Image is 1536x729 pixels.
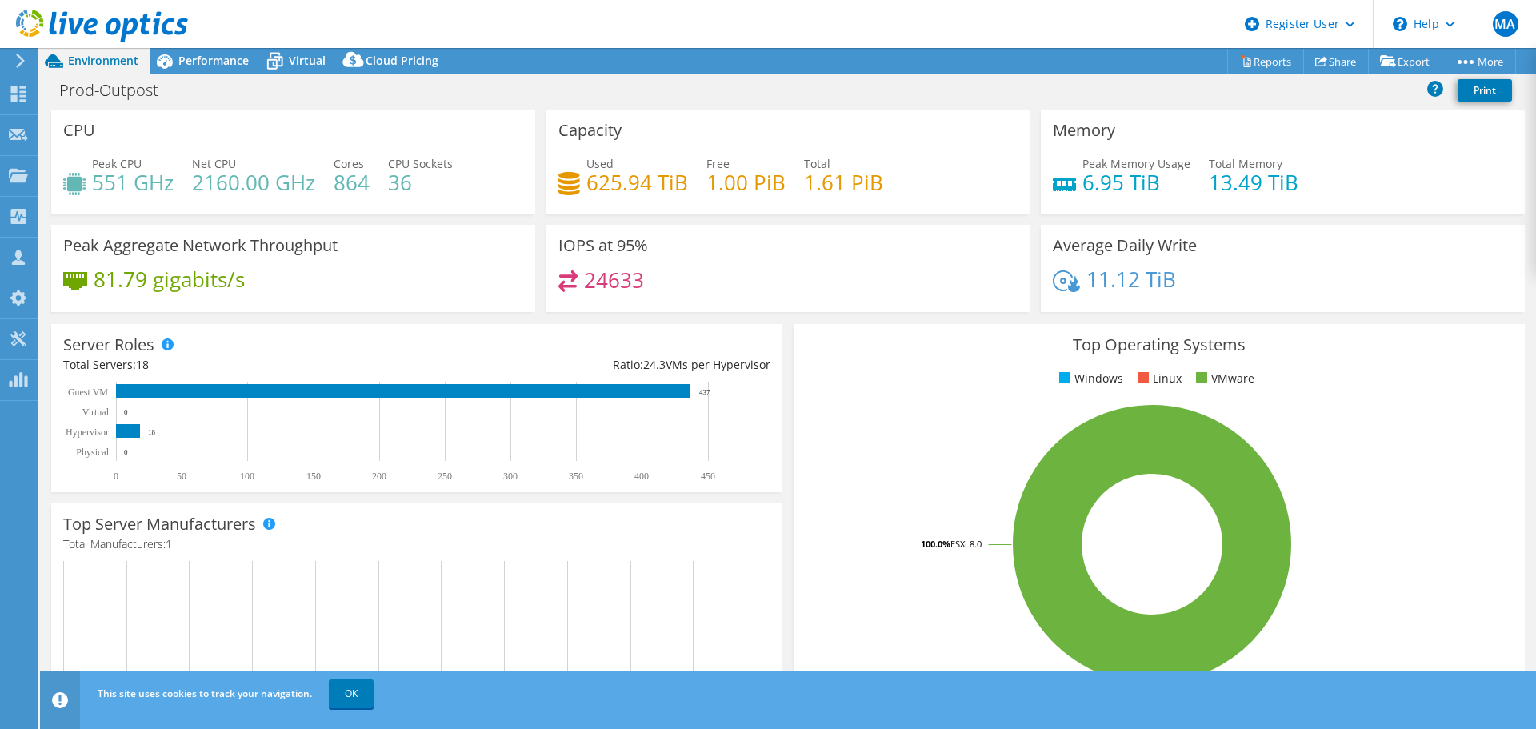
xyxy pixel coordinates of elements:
h3: Average Daily Write [1053,237,1197,254]
a: More [1442,49,1516,74]
a: Export [1368,49,1442,74]
h4: 2160.00 GHz [192,174,315,191]
span: Performance [178,53,249,68]
span: Environment [68,53,138,68]
h3: Top Server Manufacturers [63,515,256,533]
span: Used [586,156,614,171]
h4: 81.79 gigabits/s [94,270,245,288]
span: CPU Sockets [388,156,453,171]
text: 100 [240,471,254,482]
h4: 24633 [584,271,644,289]
text: 50 [177,471,186,482]
text: 400 [634,471,649,482]
div: Total Servers: [63,356,417,374]
h3: Memory [1053,122,1115,139]
tspan: ESXi 8.0 [950,538,982,550]
span: Cloud Pricing [366,53,438,68]
span: MA [1493,11,1518,37]
h4: Total Manufacturers: [63,535,770,553]
text: Guest VM [68,387,108,398]
h3: Top Operating Systems [806,336,1513,354]
h4: 11.12 TiB [1086,270,1176,288]
span: 1 [166,536,172,551]
text: 0 [124,448,128,456]
h3: IOPS at 95% [558,237,648,254]
h4: 1.00 PiB [706,174,786,191]
text: 200 [372,471,386,482]
text: 0 [114,471,118,482]
text: 250 [438,471,452,482]
a: Reports [1227,49,1304,74]
a: Print [1458,79,1512,102]
h4: 551 GHz [92,174,174,191]
h4: 864 [334,174,370,191]
span: Free [706,156,730,171]
h4: 13.49 TiB [1209,174,1298,191]
text: 300 [503,471,518,482]
svg: \n [1393,17,1407,31]
h3: Capacity [558,122,622,139]
h3: Server Roles [63,336,154,354]
span: Total [804,156,830,171]
div: Ratio: VMs per Hypervisor [417,356,770,374]
h4: 625.94 TiB [586,174,688,191]
text: Virtual [82,407,110,418]
span: Virtual [289,53,326,68]
text: 350 [569,471,583,482]
span: 24.3 [643,357,666,372]
a: OK [329,679,374,708]
text: Hypervisor [66,427,109,438]
h4: 6.95 TiB [1082,174,1190,191]
li: Windows [1055,370,1123,387]
span: Total Memory [1209,156,1282,171]
a: Share [1303,49,1369,74]
span: Peak CPU [92,156,142,171]
tspan: 100.0% [921,538,950,550]
text: Physical [76,447,109,458]
span: This site uses cookies to track your navigation. [98,687,312,700]
span: 18 [136,357,149,372]
text: 150 [306,471,321,482]
text: 437 [699,388,710,396]
text: 0 [124,408,128,416]
text: 18 [148,428,156,436]
h3: Peak Aggregate Network Throughput [63,237,338,254]
h1: Prod-Outpost [52,82,183,99]
span: Peak Memory Usage [1082,156,1190,171]
h4: 1.61 PiB [804,174,883,191]
span: Cores [334,156,364,171]
h3: CPU [63,122,95,139]
h4: 36 [388,174,453,191]
span: Net CPU [192,156,236,171]
li: VMware [1192,370,1254,387]
text: 450 [701,471,715,482]
li: Linux [1134,370,1182,387]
